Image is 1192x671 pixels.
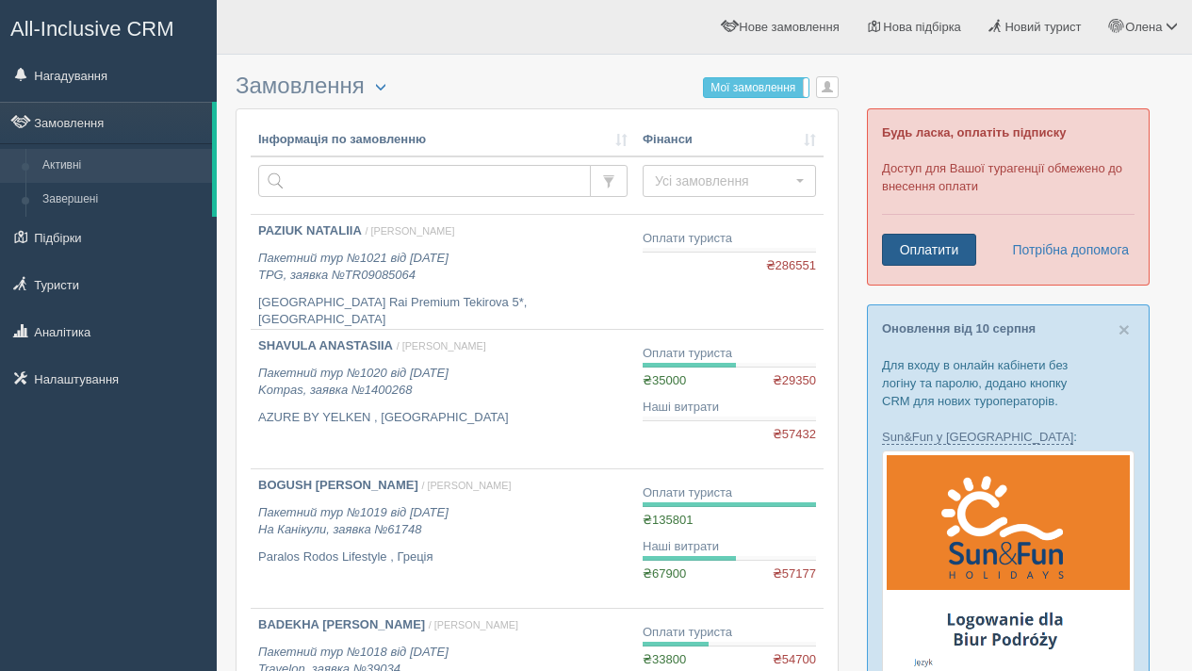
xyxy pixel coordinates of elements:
span: ₴57177 [773,565,816,583]
div: Оплати туриста [643,484,816,502]
span: Нова підбірка [883,20,961,34]
h3: Замовлення [236,74,839,99]
p: Paralos Rodos Lifestyle , Греція [258,548,628,566]
b: Будь ласка, оплатіть підписку [882,125,1066,139]
span: × [1119,319,1130,340]
button: Усі замовлення [643,165,816,197]
div: Оплати туриста [643,230,816,248]
span: ₴57432 [773,426,816,444]
a: BOGUSH [PERSON_NAME] / [PERSON_NAME] Пакетний тур №1019 від [DATE]На Канікули, заявка №61748 Para... [251,469,635,608]
span: Нове замовлення [739,20,839,34]
span: ₴33800 [643,652,686,666]
div: Оплати туриста [643,345,816,363]
span: Новий турист [1004,20,1081,34]
p: [GEOGRAPHIC_DATA] Rai Premium Tekirova 5*, [GEOGRAPHIC_DATA] [258,294,628,329]
span: ₴286551 [766,257,816,275]
a: Фінанси [643,131,816,149]
a: SHAVULA ANASTASIIA / [PERSON_NAME] Пакетний тур №1020 від [DATE]Kompas, заявка №1400268 AZURE BY ... [251,330,635,468]
b: PAZIUK NATALIIA [258,223,362,237]
div: Наші витрати [643,538,816,556]
b: BOGUSH [PERSON_NAME] [258,478,418,492]
a: Завершені [34,183,212,217]
a: Інформація по замовленню [258,131,628,149]
div: Доступ для Вашої турагенції обмежено до внесення оплати [867,108,1150,286]
span: ₴35000 [643,373,686,387]
p: Для входу в онлайн кабінети без логіну та паролю, додано кнопку CRM для нових туроператорів. [882,356,1135,410]
span: ₴54700 [773,651,816,669]
div: Наші витрати [643,399,816,417]
span: / [PERSON_NAME] [421,480,511,491]
p: : [882,428,1135,446]
span: / [PERSON_NAME] [397,340,486,352]
i: Пакетний тур №1019 від [DATE] На Канікули, заявка №61748 [258,505,449,537]
span: Усі замовлення [655,172,792,190]
i: Пакетний тур №1020 від [DATE] Kompas, заявка №1400268 [258,366,449,398]
a: Оплатити [882,234,976,266]
a: Потрібна допомога [1000,234,1130,266]
b: BADEKHA [PERSON_NAME] [258,617,425,631]
i: Пакетний тур №1021 від [DATE] TPG, заявка №TR09085064 [258,251,449,283]
button: Close [1119,319,1130,339]
span: Олена [1125,20,1162,34]
span: / [PERSON_NAME] [365,225,454,237]
div: Оплати туриста [643,624,816,642]
a: PAZIUK NATALIIA / [PERSON_NAME] Пакетний тур №1021 від [DATE]TPG, заявка №TR09085064 [GEOGRAPHIC_... [251,215,635,329]
b: SHAVULA ANASTASIIA [258,338,393,352]
span: ₴67900 [643,566,686,581]
a: Sun&Fun у [GEOGRAPHIC_DATA] [882,430,1073,445]
label: Мої замовлення [704,78,808,97]
a: All-Inclusive CRM [1,1,216,53]
span: All-Inclusive CRM [10,17,174,41]
span: / [PERSON_NAME] [429,619,518,630]
a: Активні [34,149,212,183]
a: Оновлення від 10 серпня [882,321,1036,335]
p: AZURE BY YELKEN , [GEOGRAPHIC_DATA] [258,409,628,427]
input: Пошук за номером замовлення, ПІБ або паспортом туриста [258,165,591,197]
span: ₴135801 [643,513,693,527]
span: ₴29350 [773,372,816,390]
